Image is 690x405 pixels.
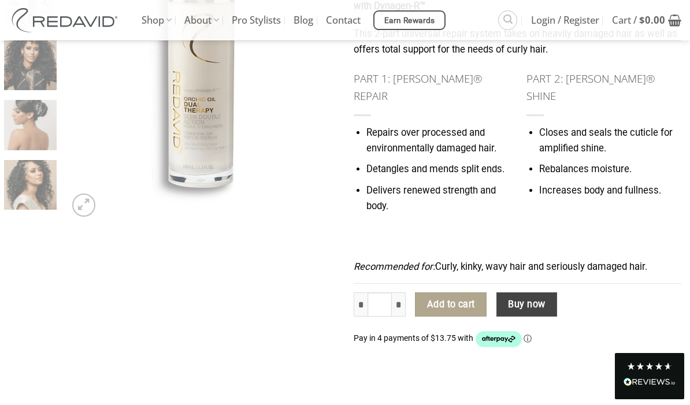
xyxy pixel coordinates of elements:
[526,70,682,105] h4: PART 2: [PERSON_NAME]® SHINE
[72,194,95,217] a: Zoom
[612,6,665,35] span: Cart /
[539,162,681,177] li: Rebalances moisture.
[626,362,673,371] div: 4.8 Stars
[415,292,487,317] button: Add to cart
[354,27,681,57] p: This 2-part universal repair system takes on heavily damaged hair as well as offers total support...
[354,367,681,381] iframe: Secure payment input frame
[354,70,509,105] h4: PART 1: [PERSON_NAME]® REPAIR
[354,333,475,343] span: Pay in 4 payments of $13.75 with
[366,183,509,214] li: Delivers renewed strength and body.
[384,14,435,27] span: Earn Rewards
[539,183,681,199] li: Increases body and fullness.
[373,10,446,30] a: Earn Rewards
[624,378,676,386] img: REVIEWS.io
[366,125,509,156] li: Repairs over processed and environmentally damaged hair.
[639,13,665,27] bdi: 0.00
[368,292,392,317] input: Product quantity
[539,125,681,156] li: Closes and seals the cuticle for amplified shine.
[9,8,124,32] img: REDAVID Salon Products | United States
[639,13,645,27] span: $
[496,292,557,317] button: Buy now
[615,353,684,399] div: Read All Reviews
[524,333,532,343] a: Information - Opens a dialog
[392,292,406,317] input: Increase quantity of Orchid Oil Dual Therapy Treatment
[366,162,509,177] li: Detangles and mends split ends.
[531,6,599,35] span: Login / Register
[354,292,368,317] input: Reduce quantity of Orchid Oil Dual Therapy Treatment
[624,376,676,391] div: Read All Reviews
[354,261,435,272] em: Recommended for:
[498,10,517,29] a: Search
